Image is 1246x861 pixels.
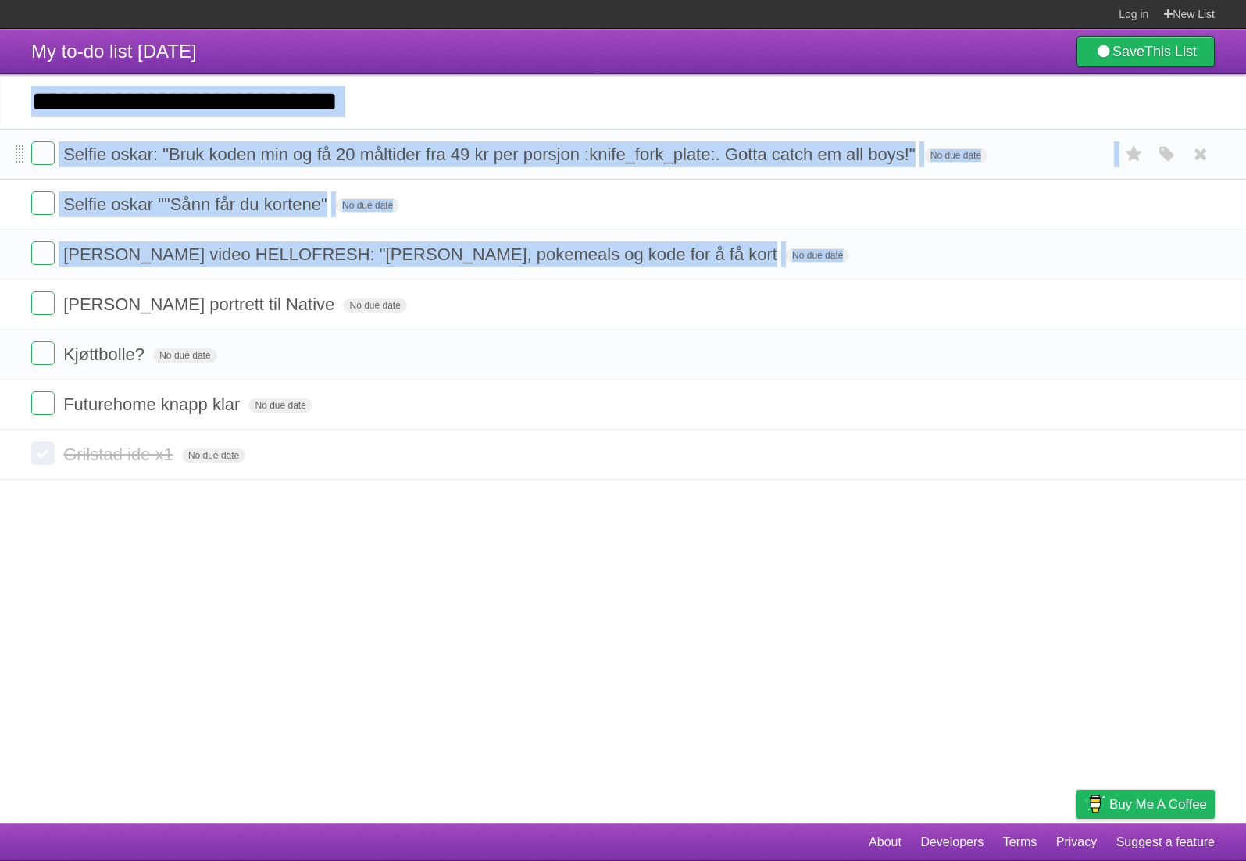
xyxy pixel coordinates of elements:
a: Terms [1003,827,1037,857]
a: Privacy [1056,827,1097,857]
span: Kjøttbolle? [63,345,148,364]
a: Developers [920,827,984,857]
label: Star task [1119,141,1149,167]
span: No due date [153,348,216,363]
span: Buy me a coffee [1109,791,1207,818]
span: [PERSON_NAME] portrett til Native [63,295,338,314]
span: No due date [182,448,245,463]
span: Futurehome knapp klar [63,395,244,414]
b: This List [1144,44,1197,59]
label: Done [31,441,55,465]
span: No due date [924,148,987,163]
a: Buy me a coffee [1076,790,1215,819]
span: Grilstad ide x1 [63,445,177,464]
span: No due date [248,398,312,413]
span: No due date [343,298,406,313]
img: Buy me a coffee [1084,791,1105,817]
a: Suggest a feature [1116,827,1215,857]
label: Done [31,241,55,265]
span: [PERSON_NAME] video HELLOFRESH: "[PERSON_NAME], pokemeals og kode for å få kort [63,245,781,264]
span: Selfie oskar ""Sånn får du kortene" [63,195,331,214]
span: No due date [786,248,849,263]
label: Done [31,391,55,415]
label: Done [31,291,55,315]
span: Selfie oskar: "Bruk koden min og få 20 måltider fra 49 kr per porsjon :knife_fork_plate:. Gotta c... [63,145,919,164]
label: Done [31,341,55,365]
span: My to-do list [DATE] [31,41,197,62]
label: Done [31,141,55,165]
a: SaveThis List [1076,36,1215,67]
label: Done [31,191,55,215]
span: No due date [336,198,399,213]
a: About [869,827,901,857]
